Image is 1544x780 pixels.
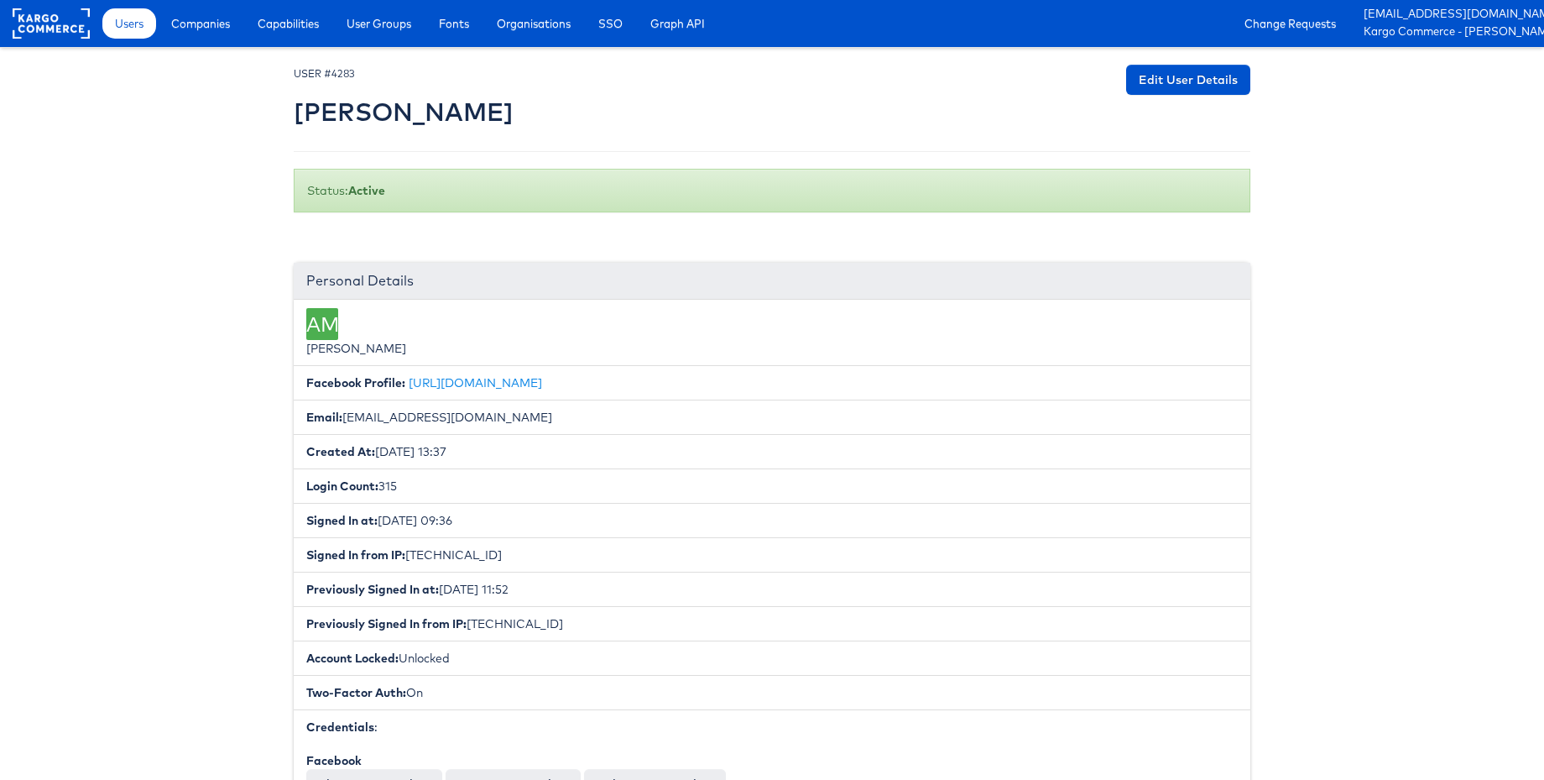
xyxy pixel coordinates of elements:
[258,15,319,32] span: Capabilities
[306,513,378,528] b: Signed In at:
[294,469,1250,504] li: 315
[306,547,405,563] b: Signed In from IP:
[171,15,230,32] span: Companies
[306,720,374,735] b: Credentials
[1364,24,1531,41] a: Kargo Commerce - [PERSON_NAME]
[306,582,439,597] b: Previously Signed In at:
[306,444,375,459] b: Created At:
[1232,8,1348,39] a: Change Requests
[294,606,1250,641] li: [TECHNICAL_ID]
[598,15,623,32] span: SSO
[439,15,469,32] span: Fonts
[586,8,635,39] a: SSO
[245,8,331,39] a: Capabilities
[102,8,156,39] a: Users
[306,375,405,390] b: Facebook Profile:
[294,434,1250,469] li: [DATE] 13:37
[426,8,482,39] a: Fonts
[638,8,717,39] a: Graph API
[1364,6,1531,24] a: [EMAIL_ADDRESS][DOMAIN_NAME]
[294,98,514,126] h2: [PERSON_NAME]
[306,651,399,666] b: Account Locked:
[115,15,143,32] span: Users
[306,685,406,700] b: Two-Factor Auth:
[306,479,378,494] b: Login Count:
[497,15,571,32] span: Organisations
[1126,65,1250,95] a: Edit User Details
[484,8,583,39] a: Organisations
[650,15,705,32] span: Graph API
[306,308,338,340] div: AM
[294,300,1250,366] li: [PERSON_NAME]
[306,410,342,425] b: Email:
[294,169,1250,212] div: Status:
[294,675,1250,710] li: On
[159,8,243,39] a: Companies
[306,753,362,768] b: Facebook
[294,263,1250,300] div: Personal Details
[294,572,1250,607] li: [DATE] 11:52
[348,183,385,198] b: Active
[294,67,355,80] small: USER #4283
[294,400,1250,435] li: [EMAIL_ADDRESS][DOMAIN_NAME]
[294,503,1250,538] li: [DATE] 09:36
[294,641,1250,676] li: Unlocked
[347,15,411,32] span: User Groups
[334,8,424,39] a: User Groups
[306,616,467,631] b: Previously Signed In from IP:
[409,375,542,390] a: [URL][DOMAIN_NAME]
[294,537,1250,573] li: [TECHNICAL_ID]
